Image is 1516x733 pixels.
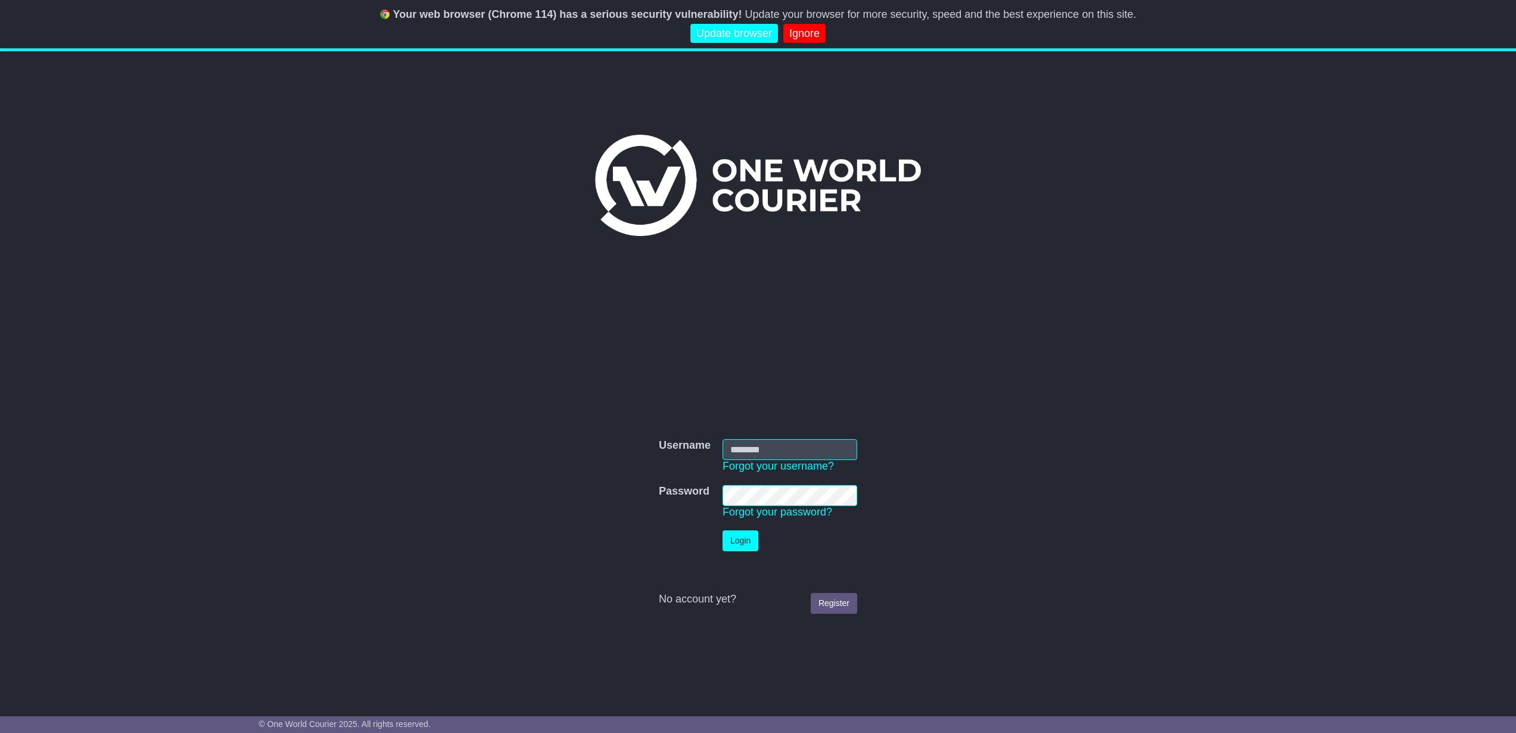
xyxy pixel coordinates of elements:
span: Update your browser for more security, speed and the best experience on this site. [745,8,1136,20]
b: Your web browser (Chrome 114) has a serious security vulnerability! [393,8,742,20]
button: Login [723,530,758,551]
a: Update browser [690,24,778,44]
a: Forgot your username? [723,460,834,472]
label: Password [659,485,709,498]
label: Username [659,439,711,452]
span: © One World Courier 2025. All rights reserved. [259,719,431,729]
img: One World [595,135,920,236]
div: No account yet? [659,593,857,606]
a: Ignore [783,24,826,44]
a: Forgot your password? [723,506,832,518]
a: Register [811,593,857,614]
